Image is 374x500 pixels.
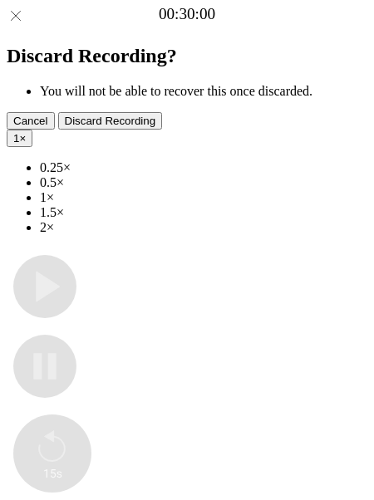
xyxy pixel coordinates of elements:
[40,205,367,220] li: 1.5×
[159,5,215,23] a: 00:30:00
[40,160,367,175] li: 0.25×
[13,132,19,145] span: 1
[40,175,367,190] li: 0.5×
[58,112,163,130] button: Discard Recording
[7,112,55,130] button: Cancel
[7,45,367,67] h2: Discard Recording?
[7,130,32,147] button: 1×
[40,190,367,205] li: 1×
[40,84,367,99] li: You will not be able to recover this once discarded.
[40,220,367,235] li: 2×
